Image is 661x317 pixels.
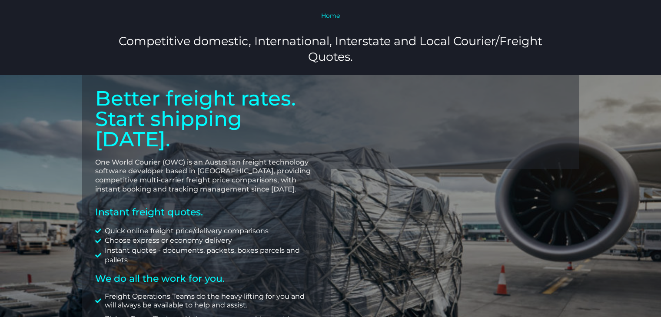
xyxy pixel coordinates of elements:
h2: Instant freight quotes. [95,207,318,218]
iframe: Contact Interest Form [344,88,566,153]
h3: Competitive domestic, International, Interstate and Local Courier/Freight Quotes. [99,33,562,64]
span: Instant quotes - documents, packets, boxes parcels and pallets [103,246,318,265]
span: Freight Operations Teams do the heavy lifting for you and will always be available to help and as... [103,292,318,310]
h2: We do all the work for you. [95,274,318,284]
p: One World Courier (OWC) is an Australian freight technology software developer based in [GEOGRAPH... [95,158,318,194]
span: Choose express or economy delivery [103,236,232,245]
span: Quick online freight price/delivery comparisons [103,226,269,236]
p: Better freight rates. Start shipping [DATE]. [95,88,318,149]
a: Home [321,12,340,20]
